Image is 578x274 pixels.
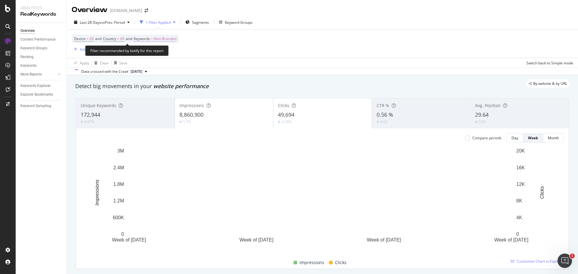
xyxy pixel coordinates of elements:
button: Apply [72,58,89,68]
span: 29.64 [475,111,489,118]
button: Segments [183,17,211,27]
img: Equal [475,121,477,123]
div: Content Performance [20,36,55,43]
div: Analytics [20,5,62,11]
div: arrow-right-arrow-left [144,8,148,13]
img: Equal [179,121,182,123]
span: vs Prev. Period [101,20,125,25]
button: Save [112,58,127,68]
text: 20K [516,148,525,153]
button: Switch back to Simple mode [524,58,573,68]
div: Month [548,135,559,140]
text: 600K [113,215,124,220]
div: More Reports [20,71,42,78]
iframe: Intercom live chat [558,254,572,268]
span: Avg. Position [475,103,501,108]
div: 3.28% [281,119,292,124]
text: Impressions [95,180,100,205]
span: Non-Branded [154,35,176,43]
text: 3M [117,148,124,153]
text: Week of [DATE] [112,237,146,242]
span: All [89,35,94,43]
div: Week [528,135,538,140]
div: [DOMAIN_NAME] [110,8,142,14]
div: 1 Filter Applied [146,20,171,25]
a: Keyword Groups [20,45,62,51]
span: Impressions [179,103,204,108]
span: Device [74,36,85,41]
span: = [151,36,153,41]
div: Keyword Groups [20,45,47,51]
span: 172,944 [81,111,100,118]
span: = [117,36,119,41]
button: Add Filter [72,46,96,53]
text: Week of [DATE] [494,237,528,242]
span: Clicks [278,103,289,108]
div: Keywords [20,63,36,69]
div: RealKeywords [20,11,62,18]
span: Last 28 Days [80,20,101,25]
span: Clicks [335,259,346,266]
div: Keyword Sampling [20,103,51,109]
text: 12K [516,182,525,187]
svg: A chart. [81,148,559,252]
text: 4K [516,215,522,220]
span: 8,860,900 [179,111,204,118]
div: 0.83 [479,119,486,124]
img: Equal [278,121,280,123]
div: Data crossed with the Crawl [81,69,128,74]
div: Keywords Explorer [20,83,51,89]
div: 0.02 [380,119,387,124]
div: Ranking [20,54,34,60]
button: Last 28 DaysvsPrev. Period [72,17,132,27]
a: Keywords [20,63,62,69]
a: Content Performance [20,36,62,43]
text: 0 [516,232,519,237]
span: Customize Chart in Explorer [517,259,564,264]
a: Keywords Explorer [20,83,62,89]
span: By website & by URL [533,82,567,85]
button: Month [543,133,564,143]
div: Compare periods [472,135,502,140]
text: Clicks [539,186,545,199]
a: Explorer Bookmarks [20,91,62,98]
img: Equal [377,121,379,123]
div: 1.5% [183,119,191,124]
div: Overview [20,28,35,34]
span: CTR % [377,103,389,108]
span: All [120,35,124,43]
div: Explorer Bookmarks [20,91,53,98]
button: [DATE] [128,68,150,75]
button: Clear [92,58,109,68]
span: Country [103,36,116,41]
span: 2025 Aug. 11th [131,69,142,74]
span: Keywords [134,36,150,41]
div: Keyword Groups [225,20,253,25]
span: 0.56 % [377,111,393,118]
div: legacy label [526,79,570,88]
div: Clear [100,60,109,66]
button: Day [506,133,523,143]
a: Keyword Sampling [20,103,62,109]
span: and [126,36,132,41]
span: 1 [570,254,575,258]
text: Week of [DATE] [239,237,273,242]
button: Keyword Groups [216,17,255,27]
text: Week of [DATE] [367,237,401,242]
text: 8K [516,198,522,203]
a: Overview [20,28,62,34]
span: Impressions [300,259,324,266]
text: 16K [516,165,525,170]
span: = [86,36,89,41]
div: Save [119,60,127,66]
text: 2.4M [113,165,124,170]
button: Week [523,133,543,143]
div: Day [511,135,518,140]
text: 0 [121,232,124,237]
div: Apply [80,60,89,66]
a: Customize Chart in Explorer [511,259,564,264]
a: Ranking [20,54,62,60]
text: 1.8M [113,182,124,187]
button: 1 Filter Applied [137,17,178,27]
